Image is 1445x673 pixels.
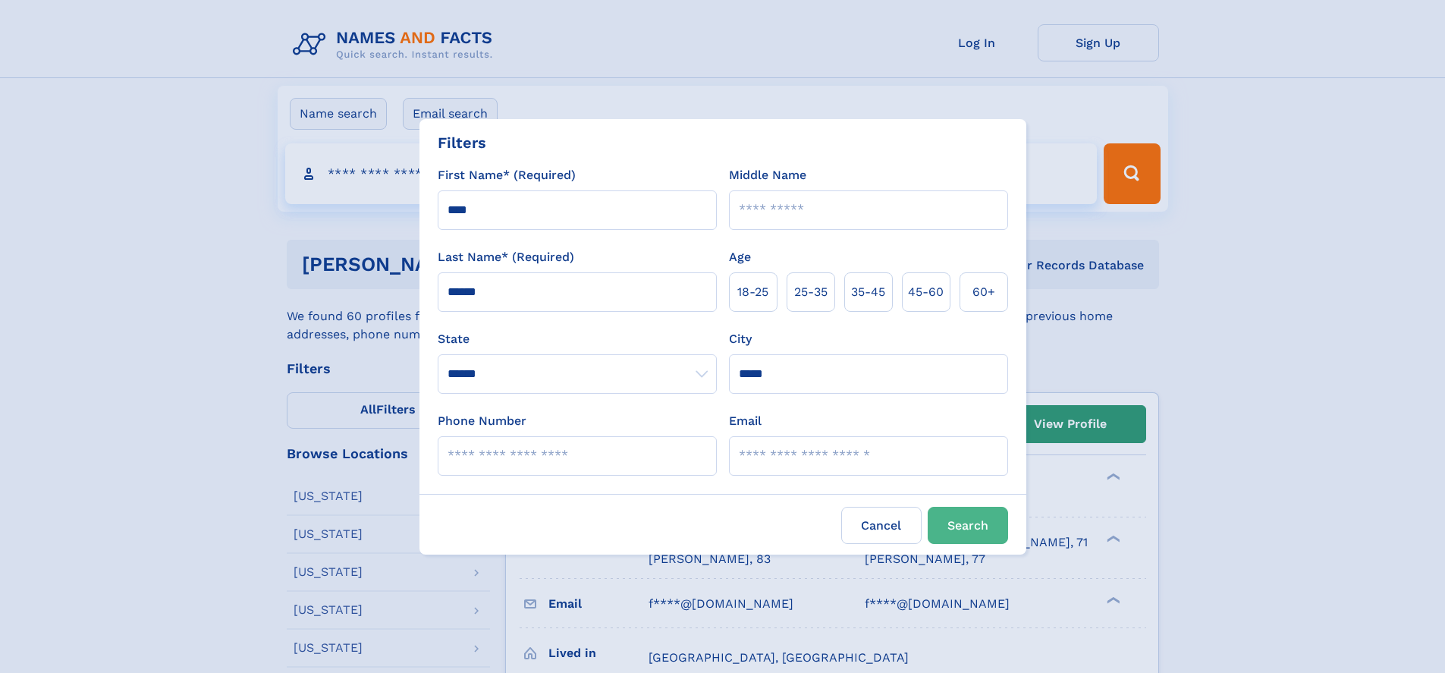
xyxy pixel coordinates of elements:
[438,330,717,348] label: State
[729,166,806,184] label: Middle Name
[438,166,576,184] label: First Name* (Required)
[841,507,922,544] label: Cancel
[851,283,885,301] span: 35‑45
[737,283,768,301] span: 18‑25
[794,283,828,301] span: 25‑35
[729,248,751,266] label: Age
[438,412,526,430] label: Phone Number
[729,330,752,348] label: City
[438,131,486,154] div: Filters
[438,248,574,266] label: Last Name* (Required)
[928,507,1008,544] button: Search
[972,283,995,301] span: 60+
[908,283,944,301] span: 45‑60
[729,412,762,430] label: Email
